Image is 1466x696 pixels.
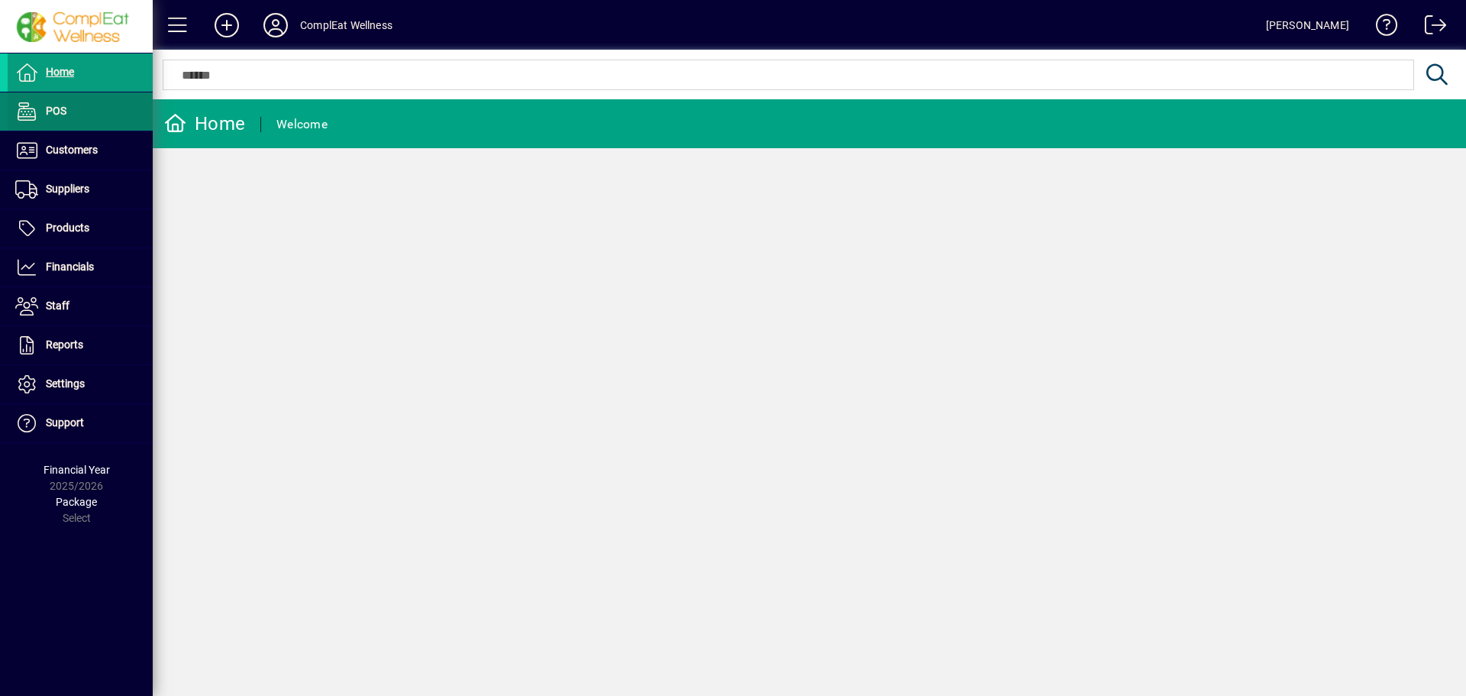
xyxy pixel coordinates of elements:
[8,326,153,364] a: Reports
[300,13,392,37] div: ComplEat Wellness
[46,105,66,117] span: POS
[8,170,153,209] a: Suppliers
[164,112,245,136] div: Home
[8,404,153,442] a: Support
[8,365,153,403] a: Settings
[46,183,89,195] span: Suppliers
[46,338,83,351] span: Reports
[8,131,153,170] a: Customers
[8,209,153,248] a: Products
[46,144,98,156] span: Customers
[46,66,74,78] span: Home
[46,222,89,234] span: Products
[44,464,110,476] span: Financial Year
[1266,13,1349,37] div: [PERSON_NAME]
[46,416,84,429] span: Support
[1413,3,1447,53] a: Logout
[276,112,328,137] div: Welcome
[46,299,69,312] span: Staff
[8,92,153,131] a: POS
[8,248,153,286] a: Financials
[1364,3,1398,53] a: Knowledge Base
[8,287,153,325] a: Staff
[56,496,97,508] span: Package
[46,261,94,273] span: Financials
[251,11,300,39] button: Profile
[202,11,251,39] button: Add
[46,377,85,390] span: Settings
